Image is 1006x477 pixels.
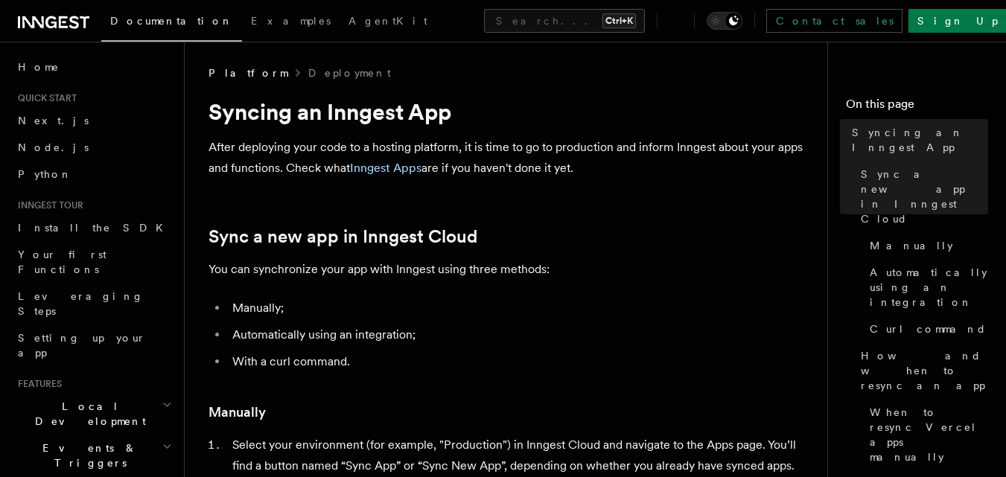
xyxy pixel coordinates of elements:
li: Manually; [228,298,804,318]
a: Deployment [308,65,391,80]
p: You can synchronize your app with Inngest using three methods: [208,259,804,280]
a: Install the SDK [12,214,175,241]
a: Python [12,161,175,188]
span: Node.js [18,141,89,153]
span: When to resync Vercel apps manually [870,405,988,464]
a: How and when to resync an app [855,342,988,399]
span: Events & Triggers [12,441,162,470]
p: After deploying your code to a hosting platform, it is time to go to production and inform Innges... [208,137,804,179]
span: Leveraging Steps [18,290,144,317]
a: Setting up your app [12,324,175,366]
span: Curl command [870,321,987,336]
a: Automatically using an integration [864,259,988,316]
span: Quick start [12,92,77,104]
kbd: Ctrl+K [602,13,636,28]
span: Features [12,378,62,390]
button: Search...Ctrl+K [484,9,645,33]
span: Documentation [110,15,233,27]
span: AgentKit [348,15,427,27]
button: Events & Triggers [12,435,175,476]
span: Python [18,168,72,180]
a: Inngest Apps [350,161,421,175]
a: Examples [242,4,340,40]
a: Syncing an Inngest App [846,119,988,161]
span: Local Development [12,399,162,429]
a: When to resync Vercel apps manually [864,399,988,470]
span: How and when to resync an app [861,348,988,393]
a: Contact sales [766,9,902,33]
button: Toggle dark mode [707,12,742,30]
span: Examples [251,15,331,27]
span: Next.js [18,115,89,127]
a: AgentKit [340,4,436,40]
a: Sync a new app in Inngest Cloud [855,161,988,232]
a: Sync a new app in Inngest Cloud [208,226,477,247]
span: Sync a new app in Inngest Cloud [861,167,988,226]
a: Next.js [12,107,175,134]
a: Your first Functions [12,241,175,283]
span: Home [18,60,60,74]
a: Leveraging Steps [12,283,175,324]
span: Platform [208,65,287,80]
span: Setting up your app [18,332,146,359]
span: Your first Functions [18,249,106,275]
a: Manually [208,402,266,423]
li: Select your environment (for example, "Production") in Inngest Cloud and navigate to the Apps pag... [228,435,804,476]
button: Local Development [12,393,175,435]
span: Automatically using an integration [870,265,988,310]
span: Manually [870,238,953,253]
a: Documentation [101,4,242,42]
h1: Syncing an Inngest App [208,98,804,125]
h4: On this page [846,95,988,119]
a: Manually [864,232,988,259]
a: Curl command [864,316,988,342]
li: With a curl command. [228,351,804,372]
a: Node.js [12,134,175,161]
span: Inngest tour [12,199,83,211]
span: Syncing an Inngest App [852,125,988,155]
li: Automatically using an integration; [228,324,804,345]
span: Install the SDK [18,222,172,234]
a: Home [12,54,175,80]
